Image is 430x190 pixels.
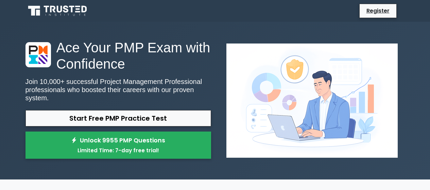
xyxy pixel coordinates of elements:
[25,110,211,126] a: Start Free PMP Practice Test
[25,132,211,159] a: Unlock 9955 PMP QuestionsLimited Time: 7-day free trial!
[34,146,203,154] small: Limited Time: 7-day free trial!
[25,77,211,102] p: Join 10,000+ successful Project Management Professional professionals who boosted their careers w...
[25,39,211,72] h1: Ace Your PMP Exam with Confidence
[221,38,403,163] img: Project Management Professional Preview
[362,5,394,16] a: Register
